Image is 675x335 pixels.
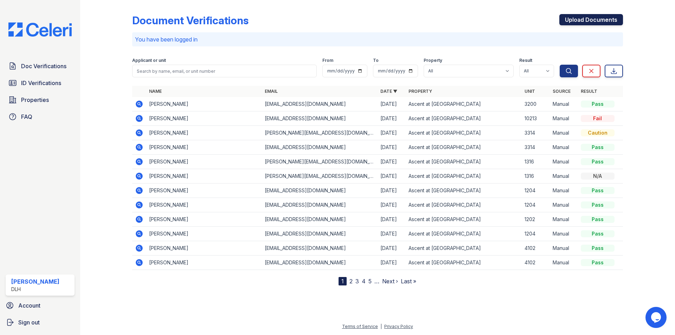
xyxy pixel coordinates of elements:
[581,129,615,136] div: Caution
[559,14,623,25] a: Upload Documents
[3,315,77,329] a: Sign out
[522,97,550,111] td: 3200
[6,110,75,124] a: FAQ
[146,169,262,183] td: [PERSON_NAME]
[262,198,378,212] td: [EMAIL_ADDRESS][DOMAIN_NAME]
[406,212,521,227] td: Ascent at [GEOGRAPHIC_DATA]
[522,241,550,256] td: 4102
[146,183,262,198] td: [PERSON_NAME]
[550,227,578,241] td: Manual
[146,155,262,169] td: [PERSON_NAME]
[18,301,40,310] span: Account
[525,89,535,94] a: Unit
[146,241,262,256] td: [PERSON_NAME]
[550,169,578,183] td: Manual
[378,111,406,126] td: [DATE]
[6,93,75,107] a: Properties
[265,89,278,94] a: Email
[581,201,615,208] div: Pass
[406,97,521,111] td: Ascent at [GEOGRAPHIC_DATA]
[550,256,578,270] td: Manual
[550,111,578,126] td: Manual
[262,241,378,256] td: [EMAIL_ADDRESS][DOMAIN_NAME]
[550,241,578,256] td: Manual
[522,126,550,140] td: 3314
[374,277,379,285] span: …
[581,158,615,165] div: Pass
[553,89,571,94] a: Source
[550,97,578,111] td: Manual
[406,183,521,198] td: Ascent at [GEOGRAPHIC_DATA]
[378,227,406,241] td: [DATE]
[21,112,32,121] span: FAQ
[406,111,521,126] td: Ascent at [GEOGRAPHIC_DATA]
[522,227,550,241] td: 1204
[380,324,382,329] div: |
[550,155,578,169] td: Manual
[378,169,406,183] td: [DATE]
[322,58,333,63] label: From
[132,65,317,77] input: Search by name, email, or unit number
[581,245,615,252] div: Pass
[581,173,615,180] div: N/A
[11,277,59,286] div: [PERSON_NAME]
[378,256,406,270] td: [DATE]
[339,277,347,285] div: 1
[146,97,262,111] td: [PERSON_NAME]
[18,318,40,327] span: Sign out
[135,35,620,44] p: You have been logged in
[522,111,550,126] td: 10213
[373,58,379,63] label: To
[146,140,262,155] td: [PERSON_NAME]
[550,140,578,155] td: Manual
[362,278,366,285] a: 4
[146,227,262,241] td: [PERSON_NAME]
[378,198,406,212] td: [DATE]
[406,169,521,183] td: Ascent at [GEOGRAPHIC_DATA]
[6,59,75,73] a: Doc Verifications
[21,62,66,70] span: Doc Verifications
[380,89,397,94] a: Date ▼
[378,183,406,198] td: [DATE]
[132,14,249,27] div: Document Verifications
[6,76,75,90] a: ID Verifications
[146,256,262,270] td: [PERSON_NAME]
[581,144,615,151] div: Pass
[355,278,359,285] a: 3
[11,286,59,293] div: DLH
[378,140,406,155] td: [DATE]
[21,96,49,104] span: Properties
[522,140,550,155] td: 3314
[581,216,615,223] div: Pass
[522,155,550,169] td: 1316
[522,183,550,198] td: 1204
[262,126,378,140] td: [PERSON_NAME][EMAIL_ADDRESS][DOMAIN_NAME]
[424,58,442,63] label: Property
[378,155,406,169] td: [DATE]
[262,97,378,111] td: [EMAIL_ADDRESS][DOMAIN_NAME]
[262,155,378,169] td: [PERSON_NAME][EMAIL_ADDRESS][DOMAIN_NAME]
[406,140,521,155] td: Ascent at [GEOGRAPHIC_DATA]
[406,227,521,241] td: Ascent at [GEOGRAPHIC_DATA]
[522,256,550,270] td: 4102
[581,101,615,108] div: Pass
[550,183,578,198] td: Manual
[349,278,353,285] a: 2
[146,198,262,212] td: [PERSON_NAME]
[406,155,521,169] td: Ascent at [GEOGRAPHIC_DATA]
[581,115,615,122] div: Fail
[522,169,550,183] td: 1316
[522,212,550,227] td: 1202
[378,212,406,227] td: [DATE]
[146,111,262,126] td: [PERSON_NAME]
[3,22,77,37] img: CE_Logo_Blue-a8612792a0a2168367f1c8372b55b34899dd931a85d93a1a3d3e32e68fde9ad4.png
[262,140,378,155] td: [EMAIL_ADDRESS][DOMAIN_NAME]
[132,58,166,63] label: Applicant or unit
[262,227,378,241] td: [EMAIL_ADDRESS][DOMAIN_NAME]
[401,278,416,285] a: Last »
[149,89,162,94] a: Name
[406,241,521,256] td: Ascent at [GEOGRAPHIC_DATA]
[378,241,406,256] td: [DATE]
[262,183,378,198] td: [EMAIL_ADDRESS][DOMAIN_NAME]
